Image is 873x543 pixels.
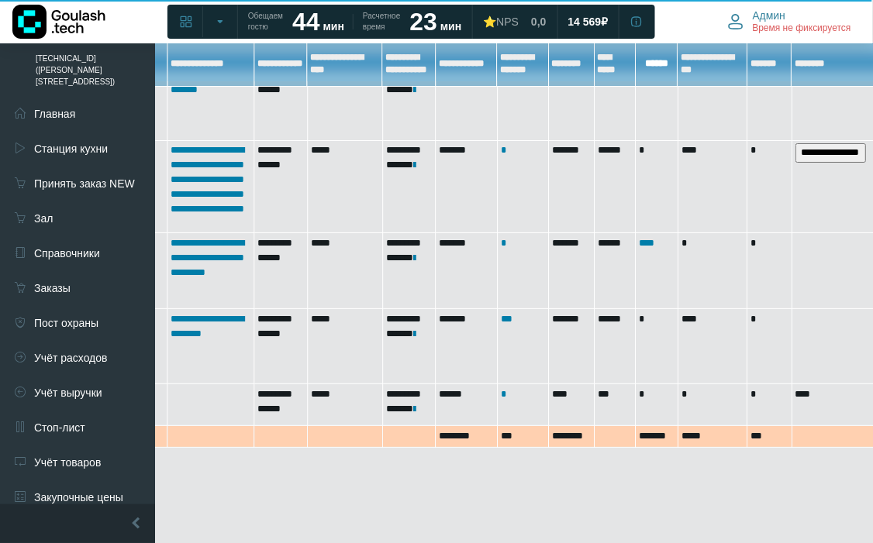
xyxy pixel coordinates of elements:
span: NPS [496,15,519,28]
img: Логотип компании Goulash.tech [12,5,105,39]
span: Время не фиксируется [753,22,851,35]
a: ⭐NPS 0,0 [474,8,555,36]
span: мин [323,20,344,33]
span: Админ [753,9,786,22]
div: ⭐ [483,15,519,29]
span: 0,0 [531,15,546,29]
span: Расчетное время [363,11,400,33]
strong: 44 [292,8,320,36]
span: ₽ [602,15,609,29]
strong: 23 [410,8,438,36]
span: Обещаем гостю [248,11,283,33]
span: 14 569 [568,15,602,29]
a: Обещаем гостю 44 мин Расчетное время 23 мин [239,8,471,36]
button: Админ Время не фиксируется [719,5,861,38]
a: 14 569 ₽ [559,8,618,36]
span: мин [440,20,461,33]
